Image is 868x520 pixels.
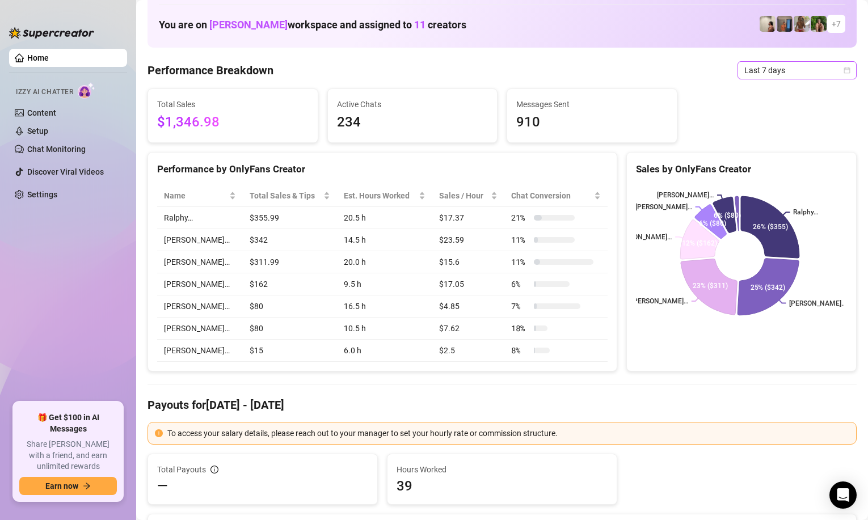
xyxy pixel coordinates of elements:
[511,344,529,357] span: 8 %
[243,229,338,251] td: $342
[157,318,243,340] td: [PERSON_NAME]…
[337,251,432,273] td: 20.0 h
[250,189,322,202] span: Total Sales & Tips
[45,481,78,491] span: Earn now
[157,229,243,251] td: [PERSON_NAME]…
[243,340,338,362] td: $15
[155,429,163,437] span: exclamation-circle
[157,185,243,207] th: Name
[27,108,56,117] a: Content
[511,256,529,268] span: 11 %
[439,189,488,202] span: Sales / Hour
[344,189,416,202] div: Est. Hours Worked
[159,19,466,31] h1: You are on workspace and assigned to creators
[432,251,504,273] td: $15.6
[210,466,218,474] span: info-circle
[811,16,827,32] img: Nathaniel
[337,340,432,362] td: 6.0 h
[157,463,206,476] span: Total Payouts
[511,234,529,246] span: 11 %
[157,477,168,495] span: —
[243,207,338,229] td: $355.99
[829,481,857,509] div: Open Intercom Messenger
[19,477,117,495] button: Earn nowarrow-right
[157,98,309,111] span: Total Sales
[243,273,338,295] td: $162
[832,18,841,30] span: + 7
[27,167,104,176] a: Discover Viral Videos
[511,189,592,202] span: Chat Conversion
[744,62,850,79] span: Last 7 days
[157,295,243,318] td: [PERSON_NAME]…
[777,16,793,32] img: Wayne
[337,98,488,111] span: Active Chats
[157,340,243,362] td: [PERSON_NAME]…
[243,318,338,340] td: $80
[511,278,529,290] span: 6 %
[16,87,73,98] span: Izzy AI Chatter
[337,273,432,295] td: 9.5 h
[19,412,117,434] span: 🎁 Get $100 in AI Messages
[19,439,117,472] span: Share [PERSON_NAME] with a friend, and earn unlimited rewards
[157,273,243,295] td: [PERSON_NAME]…
[167,427,849,439] div: To access your salary details, please reach out to your manager to set your hourly rate or commis...
[760,16,776,32] img: Ralphy
[432,295,504,318] td: $4.85
[164,189,227,202] span: Name
[432,229,504,251] td: $23.59
[511,212,529,224] span: 21 %
[337,112,488,133] span: 234
[27,126,48,136] a: Setup
[337,229,432,251] td: 14.5 h
[516,112,668,133] span: 910
[27,53,49,62] a: Home
[337,295,432,318] td: 16.5 h
[657,191,714,199] text: [PERSON_NAME]…
[432,340,504,362] td: $2.5
[157,251,243,273] td: [PERSON_NAME]…
[432,318,504,340] td: $7.62
[27,190,57,199] a: Settings
[414,19,425,31] span: 11
[243,251,338,273] td: $311.99
[157,112,309,133] span: $1,346.98
[844,67,850,74] span: calendar
[635,203,692,211] text: [PERSON_NAME]…
[243,295,338,318] td: $80
[397,463,608,476] span: Hours Worked
[148,397,857,413] h4: Payouts for [DATE] - [DATE]
[504,185,608,207] th: Chat Conversion
[636,162,847,177] div: Sales by OnlyFans Creator
[511,300,529,312] span: 7 %
[511,322,529,335] span: 18 %
[516,98,668,111] span: Messages Sent
[337,318,432,340] td: 10.5 h
[794,16,810,32] img: Nathaniel
[432,207,504,229] td: $17.37
[631,297,688,305] text: [PERSON_NAME]…
[432,185,504,207] th: Sales / Hour
[78,82,95,99] img: AI Chatter
[794,208,819,216] text: Ralphy…
[27,145,86,154] a: Chat Monitoring
[83,482,91,490] span: arrow-right
[432,273,504,295] td: $17.05
[148,62,273,78] h4: Performance Breakdown
[790,299,846,307] text: [PERSON_NAME]…
[615,233,672,241] text: [PERSON_NAME]…
[337,207,432,229] td: 20.5 h
[157,162,608,177] div: Performance by OnlyFans Creator
[243,185,338,207] th: Total Sales & Tips
[9,27,94,39] img: logo-BBDzfeDw.svg
[157,207,243,229] td: Ralphy…
[209,19,288,31] span: [PERSON_NAME]
[397,477,608,495] span: 39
